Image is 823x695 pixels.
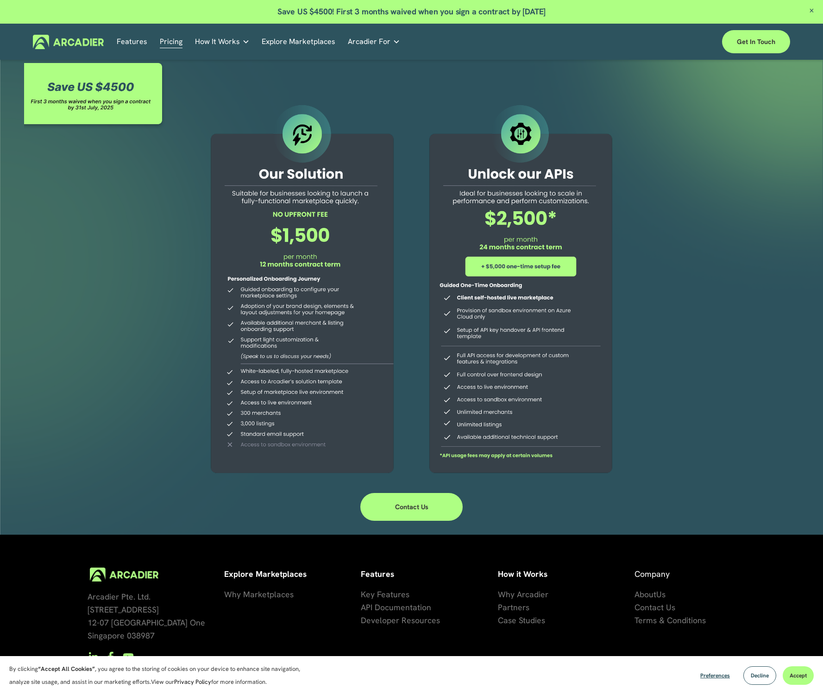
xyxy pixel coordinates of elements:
[656,589,666,600] span: Us
[224,589,294,600] span: Why Marketplaces
[38,665,95,673] strong: “Accept All Cookies”
[503,601,529,614] a: artners
[722,30,790,53] a: Get in touch
[498,601,503,614] a: P
[635,569,670,579] span: Company
[33,35,104,49] img: Arcadier
[635,614,706,627] a: Terms & Conditions
[503,602,529,613] span: artners
[224,588,294,601] a: Why Marketplaces
[117,35,147,49] a: Features
[635,601,675,614] a: Contact Us
[361,569,394,579] strong: Features
[262,35,335,49] a: Explore Marketplaces
[498,588,548,601] a: Why Arcadier
[498,602,503,613] span: P
[195,35,240,48] span: How It Works
[508,615,545,625] span: se Studies
[123,651,134,663] a: YouTube
[361,615,440,625] span: Developer Resources
[9,663,310,689] p: By clicking , you agree to the storing of cookies on your device to enhance site navigation, anal...
[508,614,545,627] a: se Studies
[88,591,205,641] span: Arcadier Pte. Ltd. [STREET_ADDRESS] 12-07 [GEOGRAPHIC_DATA] One Singapore 038987
[498,589,548,600] span: Why Arcadier
[360,493,463,521] a: Contact Us
[361,614,440,627] a: Developer Resources
[783,666,814,685] button: Accept
[105,651,116,663] a: Facebook
[88,651,99,663] a: LinkedIn
[160,35,182,49] a: Pricing
[635,589,656,600] span: About
[498,569,547,579] strong: How it Works
[693,666,737,685] button: Preferences
[751,672,769,679] span: Decline
[195,35,250,49] a: folder dropdown
[361,601,431,614] a: API Documentation
[224,569,307,579] strong: Explore Marketplaces
[361,589,409,600] span: Key Features
[743,666,776,685] button: Decline
[635,588,656,601] a: About
[635,602,675,613] span: Contact Us
[790,672,807,679] span: Accept
[348,35,400,49] a: folder dropdown
[174,678,211,686] a: Privacy Policy
[361,588,409,601] a: Key Features
[348,35,390,48] span: Arcadier For
[498,615,508,625] span: Ca
[361,602,431,613] span: API Documentation
[498,614,508,627] a: Ca
[635,615,706,625] span: Terms & Conditions
[700,672,730,679] span: Preferences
